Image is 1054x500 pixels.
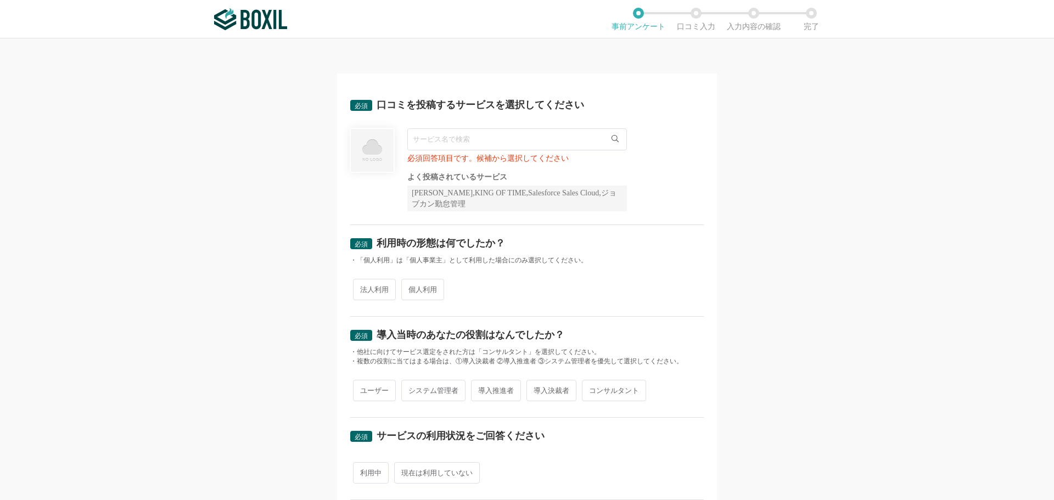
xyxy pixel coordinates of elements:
[353,462,389,484] span: 利用中
[725,8,782,31] li: 入力内容の確認
[350,357,704,366] div: ・複数の役割に当てはまる場合は、①導入決裁者 ②導入推進者 ③システム管理者を優先して選択してください。
[609,8,667,31] li: 事前アンケート
[667,8,725,31] li: 口コミ入力
[355,332,368,340] span: 必須
[355,102,368,110] span: 必須
[350,347,704,357] div: ・他社に向けてサービス選定をされた方は「コンサルタント」を選択してください。
[394,462,480,484] span: 現在は利用していない
[407,155,627,162] div: 必須回答項目です。候補から選択してください
[401,380,466,401] span: システム管理者
[377,238,505,248] div: 利用時の形態は何でしたか？
[350,256,704,265] div: ・「個人利用」は「個人事業主」として利用した場合にのみ選択してください。
[214,8,287,30] img: ボクシルSaaS_ロゴ
[582,380,646,401] span: コンサルタント
[407,128,627,150] input: サービス名で検索
[355,240,368,248] span: 必須
[355,433,368,441] span: 必須
[377,100,584,110] div: 口コミを投稿するサービスを選択してください
[471,380,521,401] span: 導入推進者
[407,186,627,211] div: [PERSON_NAME],KING OF TIME,Salesforce Sales Cloud,ジョブカン勤怠管理
[782,8,840,31] li: 完了
[377,330,564,340] div: 導入当時のあなたの役割はなんでしたか？
[377,431,545,441] div: サービスの利用状況をご回答ください
[401,279,444,300] span: 個人利用
[353,279,396,300] span: 法人利用
[353,380,396,401] span: ユーザー
[526,380,576,401] span: 導入決裁者
[407,173,627,181] div: よく投稿されているサービス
